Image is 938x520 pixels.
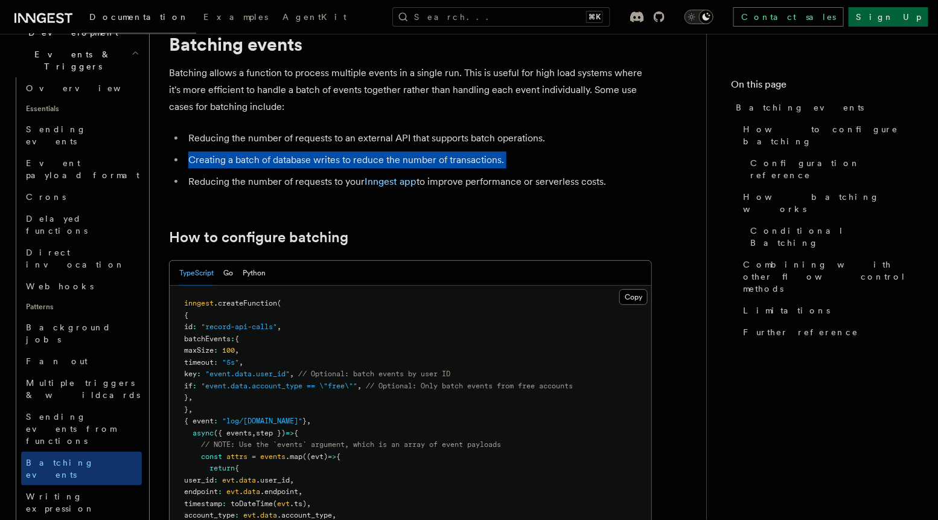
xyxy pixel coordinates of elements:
[277,323,281,331] span: ,
[21,186,142,208] a: Crons
[290,499,307,508] span: .ts)
[197,370,201,378] span: :
[392,7,610,27] button: Search...⌘K
[260,487,298,496] span: .endpoint
[184,358,214,367] span: timeout
[222,499,226,508] span: :
[169,33,652,55] h1: Batching events
[252,429,256,437] span: ,
[185,173,652,190] li: Reducing the number of requests to your to improve performance or serverless costs.
[745,152,914,186] a: Configuration reference
[193,382,197,390] span: :
[184,405,188,414] span: }
[222,476,235,484] span: evt
[273,499,277,508] span: (
[277,299,281,307] span: (
[214,429,252,437] span: ({ events
[201,382,357,390] span: "event.data.account_type == \"free\""
[10,48,132,72] span: Events & Triggers
[231,499,273,508] span: toDateTime
[10,43,142,77] button: Events & Triggers
[21,152,142,186] a: Event payload format
[209,464,235,472] span: return
[256,429,286,437] span: step })
[223,261,233,286] button: Go
[21,208,142,242] a: Delayed functions
[169,229,348,246] a: How to configure batching
[235,476,239,484] span: .
[235,335,239,343] span: {
[184,346,214,355] span: maxSize
[849,7,928,27] a: Sign Up
[684,10,713,24] button: Toggle dark mode
[193,429,214,437] span: async
[235,464,239,472] span: {
[328,452,336,461] span: =>
[184,311,188,319] span: {
[184,499,222,508] span: timestamp
[357,382,362,390] span: ,
[184,511,235,519] span: account_type
[277,511,332,519] span: .account_type
[185,130,652,147] li: Reducing the number of requests to an external API that supports batch operations.
[184,299,214,307] span: inngest
[336,452,340,461] span: {
[205,370,290,378] span: "event.data.user_id"
[26,158,139,180] span: Event payload format
[243,511,256,519] span: evt
[26,378,140,400] span: Multiple triggers & wildcards
[188,405,193,414] span: ,
[26,412,116,446] span: Sending events from functions
[290,370,294,378] span: ,
[188,393,193,402] span: ,
[243,487,260,496] span: data
[231,335,235,343] span: :
[738,300,914,321] a: Limitations
[21,77,142,99] a: Overview
[235,511,239,519] span: :
[307,417,311,425] span: ,
[239,358,243,367] span: ,
[298,487,302,496] span: ,
[243,261,266,286] button: Python
[169,65,652,115] p: Batching allows a function to process multiple events in a single run. This is useful for high lo...
[21,99,142,118] span: Essentials
[26,281,94,291] span: Webhooks
[21,316,142,350] a: Background jobs
[184,382,193,390] span: if
[214,346,218,355] span: :
[184,487,218,496] span: endpoint
[26,124,86,146] span: Sending events
[184,323,193,331] span: id
[307,499,311,508] span: ,
[290,476,294,484] span: ,
[179,261,214,286] button: TypeScript
[21,406,142,452] a: Sending events from functions
[298,370,450,378] span: // Optional: batch events by user ID
[302,417,307,425] span: }
[226,452,247,461] span: attrs
[294,429,298,437] span: {
[21,297,142,316] span: Patterns
[738,186,914,220] a: How batching works
[743,123,914,147] span: How to configure batching
[193,323,197,331] span: :
[21,486,142,519] a: Writing expression
[26,83,150,93] span: Overview
[21,275,142,297] a: Webhooks
[256,476,290,484] span: .user_id
[736,101,864,114] span: Batching events
[286,429,294,437] span: =>
[733,7,844,27] a: Contact sales
[731,77,914,97] h4: On this page
[21,118,142,152] a: Sending events
[586,11,603,23] kbd: ⌘K
[184,417,214,425] span: { event
[750,157,914,181] span: Configuration reference
[214,299,277,307] span: .createFunction
[619,289,648,305] button: Copy
[743,304,830,316] span: Limitations
[222,346,235,355] span: 100
[260,452,286,461] span: events
[26,214,88,236] span: Delayed functions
